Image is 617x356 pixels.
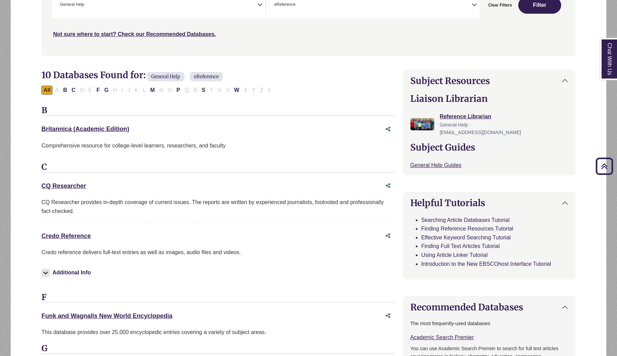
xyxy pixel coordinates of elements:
[57,1,84,8] li: General Help
[41,126,129,132] a: Britannica (Academic Edition)
[232,86,241,95] button: Filter Results W
[410,93,568,104] h2: Liaison Librarian
[421,226,513,232] a: Finding Reference Resources Tutorial
[410,162,461,168] a: General Help Guides
[41,69,146,81] span: 10 Databases Found for:
[41,141,395,150] p: Comprehensive resource for college-level learners, researchers, and faculty
[381,179,395,192] button: Share this database
[86,3,89,8] textarea: Search
[421,235,511,240] a: Effective Keyword Searching Tutorial
[41,162,395,173] h3: C
[381,309,395,322] button: Share this database
[41,248,395,257] p: Credo reference delivers full-text entries as well as images, audio files and videos.
[421,252,488,258] a: Using Article Linker Tutorial
[410,118,434,130] img: Reference Librarian
[403,296,575,318] button: Recommended Databases
[440,130,521,135] span: [EMAIL_ADDRESS][DOMAIN_NAME]
[41,328,395,337] div: This database provides over 25,000 encyclopedic entries covering a variety of subject areas.
[41,198,395,215] div: CQ Researcher provides in-depth coverage of current issues. The reports are written by experience...
[41,344,395,354] h3: G
[53,31,216,37] a: Not sure where to start? Check our Recommended Databases.
[41,268,93,277] button: Additional Info
[271,1,295,8] li: eReference
[41,87,274,93] div: Alpha-list to filter by first letter of database name
[148,86,157,95] button: Filter Results M
[61,86,69,95] button: Filter Results B
[421,261,551,267] a: Introduction to the New EBSCOhost Interface Tutorial
[94,86,102,95] button: Filter Results F
[199,86,207,95] button: Filter Results S
[174,86,182,95] button: Filter Results P
[70,86,78,95] button: Filter Results C
[593,162,615,171] a: Back to Top
[147,72,184,81] span: General Help
[410,320,568,328] p: The most frequently-used databases
[440,122,468,128] span: General Help
[190,72,223,81] span: eReference
[41,182,86,189] a: CQ Researcher
[410,142,568,153] h2: Subject Guides
[440,114,491,119] a: Reference Librarian
[102,86,110,95] button: Filter Results G
[41,312,172,319] a: Funk and Wagnalls New World Encyclopedia
[274,1,295,8] span: eReference
[421,243,500,249] a: Finding Full Text Articles Tutorial
[403,70,575,92] button: Subject Resources
[41,293,395,303] h3: F
[403,192,575,214] button: Helpful Tutorials
[60,1,84,8] span: General Help
[41,86,52,95] button: All
[41,106,395,116] h3: B
[421,217,510,223] a: Searching Article Databases Tutorial
[410,334,474,340] a: Academic Search Premier
[41,233,91,239] a: Credo Reference
[297,3,300,8] textarea: Search
[381,123,395,136] button: Share this database
[381,229,395,242] button: Share this database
